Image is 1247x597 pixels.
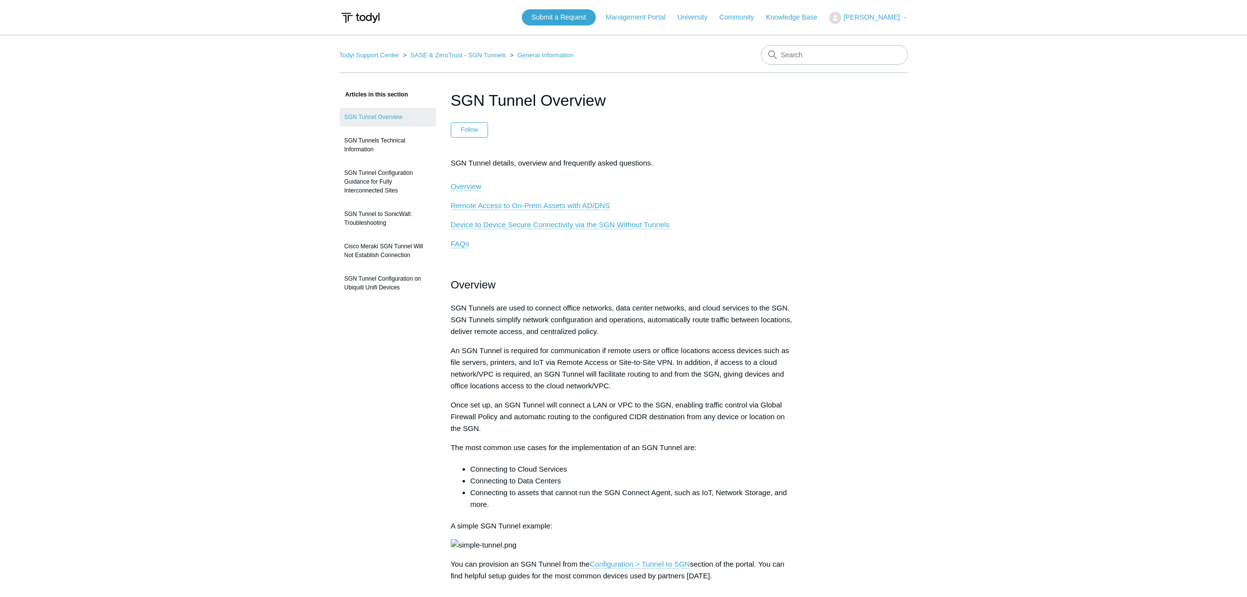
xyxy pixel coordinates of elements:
[340,9,381,27] img: Todyl Support Center Help Center home page
[340,108,436,126] a: SGN Tunnel Overview
[451,304,792,335] span: SGN Tunnels are used to connect office networks, data center networks, and cloud services to the ...
[677,12,717,23] a: University
[606,12,675,23] a: Management Portal
[470,488,787,508] span: Connecting to assets that cannot run the SGN Connect Agent, such as IoT, Network Storage, and more.
[451,159,653,191] span: SGN Tunnel details, overview and frequently asked questions.
[340,205,436,232] a: SGN Tunnel to SonicWall: Troubleshooting
[451,201,610,210] a: Remote Access to On-Prem Assets with AD/DNS
[451,182,482,191] a: Overview
[340,237,436,264] a: Cisco Meraki SGN Tunnel Will Not Establish Connection
[340,269,436,297] a: SGN Tunnel Configuration on Ubiquiti Unifi Devices
[829,12,907,24] button: [PERSON_NAME]
[522,9,596,25] a: Submit a Request
[451,560,784,580] span: section of the portal. You can find helpful setup guides for the most common devices used by part...
[451,279,496,291] span: Overview
[451,220,670,229] a: Device to Device Secure Connectivity via the SGN Without Tunnels
[340,164,436,200] a: SGN Tunnel Configuration Guidance for Fully Interconnected Sites
[451,89,797,112] h1: SGN Tunnel Overview
[410,51,506,59] a: SASE & ZeroTrust - SGN Tunnels
[451,239,469,248] a: FAQs
[761,45,908,65] input: Search
[470,465,567,473] span: Connecting to Cloud Services
[766,12,827,23] a: Knowledge Base
[340,131,436,159] a: SGN Tunnels Technical Information
[451,522,553,530] span: A simple SGN Tunnel example:
[340,51,401,59] li: Todyl Support Center
[451,401,785,432] span: Once set up, an SGN Tunnel will connect a LAN or VPC to the SGN, enabling traffic control via Glo...
[470,477,561,485] span: Connecting to Data Centers
[719,12,764,23] a: Community
[451,346,789,390] span: An SGN Tunnel is required for communication if remote users or office locations access devices su...
[340,91,408,98] span: Articles in this section
[451,122,489,137] button: Follow Article
[451,539,516,551] img: simple-tunnel.png
[508,51,573,59] li: General Information
[451,443,697,452] span: The most common use cases for the implementation of an SGN Tunnel are:
[589,560,690,569] a: Configuration > Tunnel to SGN
[451,560,590,568] span: You can provision an SGN Tunnel from the
[517,51,574,59] a: General Information
[401,51,508,59] li: SASE & ZeroTrust - SGN Tunnels
[340,51,399,59] a: Todyl Support Center
[843,13,900,21] span: [PERSON_NAME]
